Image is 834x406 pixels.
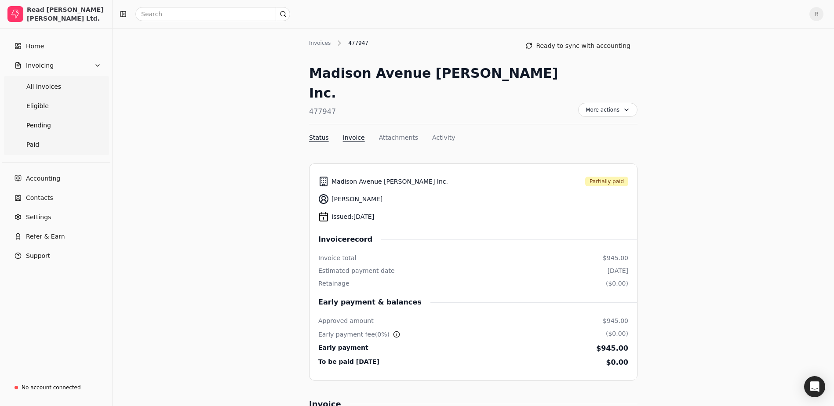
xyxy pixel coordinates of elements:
[809,7,823,21] button: R
[318,316,374,326] div: Approved amount
[4,189,109,207] a: Contacts
[5,136,107,153] a: Paid
[309,133,329,142] button: Status
[4,228,109,245] button: Refer & Earn
[27,5,105,23] div: Read [PERSON_NAME] [PERSON_NAME] Ltd.
[26,251,50,261] span: Support
[318,331,375,338] span: Early payment fee
[606,357,628,368] div: $0.00
[590,178,624,185] span: Partially paid
[518,39,637,53] button: Ready to sync with accounting
[603,254,628,263] div: $945.00
[4,208,109,226] a: Settings
[318,266,395,275] div: Estimated payment date
[309,39,335,47] div: Invoices
[22,384,81,391] div: No account connected
[432,133,455,142] button: Activity
[804,376,825,397] div: Open Intercom Messenger
[135,7,290,21] input: Search
[5,97,107,115] a: Eligible
[26,61,54,70] span: Invoicing
[318,254,357,263] div: Invoice total
[318,297,430,308] span: Early payment & balances
[578,103,637,117] button: More actions
[309,106,578,117] div: 477947
[4,247,109,265] button: Support
[5,116,107,134] a: Pending
[596,343,628,354] div: $945.00
[4,37,109,55] a: Home
[26,42,44,51] span: Home
[379,133,418,142] button: Attachments
[318,279,350,288] div: Retainage
[26,213,51,222] span: Settings
[318,357,379,368] div: To be paid [DATE]
[26,101,49,111] span: Eligible
[331,177,448,186] span: Madison Avenue [PERSON_NAME] Inc.
[318,234,381,245] span: Invoice record
[331,212,374,221] span: Issued: [DATE]
[26,82,61,91] span: All Invoices
[5,78,107,95] a: All Invoices
[343,133,365,142] button: Invoice
[26,232,65,241] span: Refer & Earn
[344,39,373,47] div: 477947
[26,121,51,130] span: Pending
[603,316,628,326] div: $945.00
[26,174,60,183] span: Accounting
[309,39,373,47] nav: Breadcrumb
[606,279,628,288] div: ($0.00)
[331,195,382,204] span: [PERSON_NAME]
[26,140,39,149] span: Paid
[608,266,628,275] div: [DATE]
[309,63,578,103] div: Madison Avenue [PERSON_NAME] Inc.
[4,170,109,187] a: Accounting
[318,343,368,354] div: Early payment
[26,193,53,203] span: Contacts
[4,57,109,74] button: Invoicing
[606,329,628,340] div: ($0.00)
[375,331,390,338] span: ( 0 %)
[4,380,109,395] a: No account connected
